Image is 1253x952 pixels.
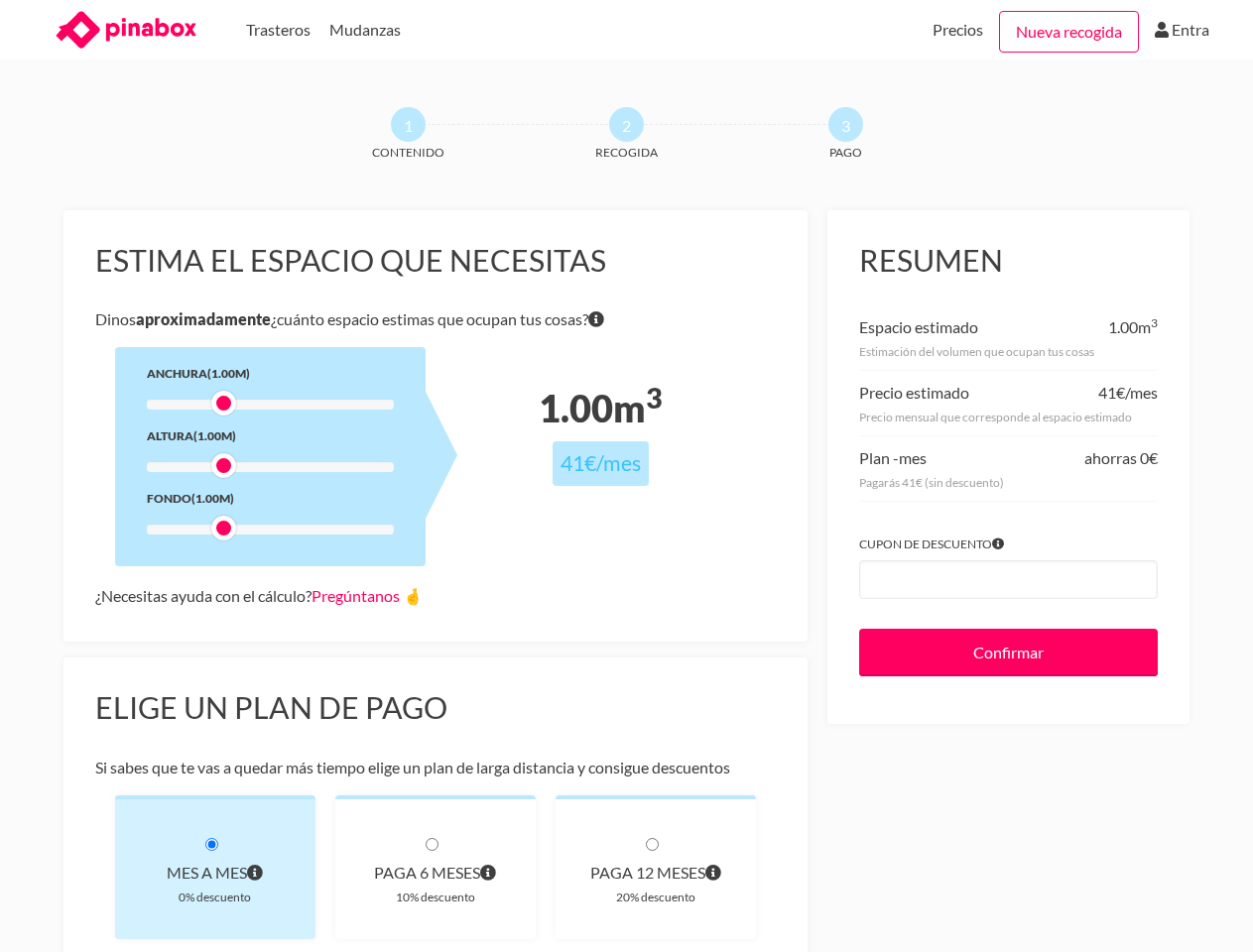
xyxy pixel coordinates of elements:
[613,386,662,430] span: m
[367,887,504,907] div: 10% descuento
[95,689,777,727] h3: Elige un plan de pago
[1125,383,1158,402] span: /mes
[95,754,777,781] p: Si sabes que te vas a quedar más tiempo elige un plan de larga distancia y consigue descuentos
[859,534,1158,554] label: Cupon de descuento
[136,309,271,328] b: aproximadamente
[480,859,496,887] span: Pagas cada 6 meses por el volumen que ocupan tus cosas. El precio incluye el descuento de 10% y e...
[1138,317,1158,336] span: m
[95,582,777,610] div: ¿Necesitas ayuda con el cálculo?
[828,107,863,142] span: 3
[859,444,927,472] div: Plan -
[609,107,644,142] span: 2
[999,11,1139,53] a: Nueva recogida
[1098,383,1125,402] span: 41€
[554,142,699,163] span: Recogida
[335,142,481,163] span: Contenido
[367,859,504,887] div: paga 6 meses
[1108,317,1138,336] span: 1.00
[859,379,969,407] div: Precio estimado
[859,313,978,341] div: Espacio estimado
[147,859,284,887] div: Mes a mes
[859,472,1158,493] div: Pagarás 41€ (sin descuento)
[587,887,724,907] div: 20% descuento
[899,448,927,467] span: mes
[561,450,596,476] span: 41€
[191,491,234,506] span: (1.00m)
[705,859,721,887] span: Pagas cada 12 meses por el volumen que ocupan tus cosas. El precio incluye el descuento de 20% y ...
[859,407,1158,427] div: Precio mensual que corresponde al espacio estimado
[207,366,250,381] span: (1.00m)
[539,386,613,430] span: 1.00
[1151,315,1158,330] sup: 3
[992,534,1004,554] span: Si tienes algún cupón introdúcelo para aplicar el descuento
[312,586,423,605] a: Pregúntanos 🤞
[859,341,1158,362] div: Estimación del volumen que ocupan tus cosas
[147,363,394,384] div: Anchura
[859,629,1158,676] input: Confirmar
[95,242,777,280] h3: Estima el espacio que necesitas
[859,242,1158,280] h3: Resumen
[1084,444,1158,472] div: ahorras 0€
[596,450,641,476] span: /mes
[147,425,394,446] div: Altura
[587,859,724,887] div: paga 12 meses
[588,305,604,333] span: Si tienes dudas sobre volumen exacto de tus cosas no te preocupes porque nuestro equipo te dirá e...
[95,305,777,333] p: Dinos ¿cuánto espacio estimas que ocupan tus cosas?
[391,107,426,142] span: 1
[193,428,236,443] span: (1.00m)
[646,381,662,415] sup: 3
[147,887,284,907] div: 0% descuento
[147,488,394,509] div: Fondo
[773,142,919,163] span: Pago
[247,859,263,887] span: Pagas al principio de cada mes por el volumen que ocupan tus cosas. A diferencia de otros planes ...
